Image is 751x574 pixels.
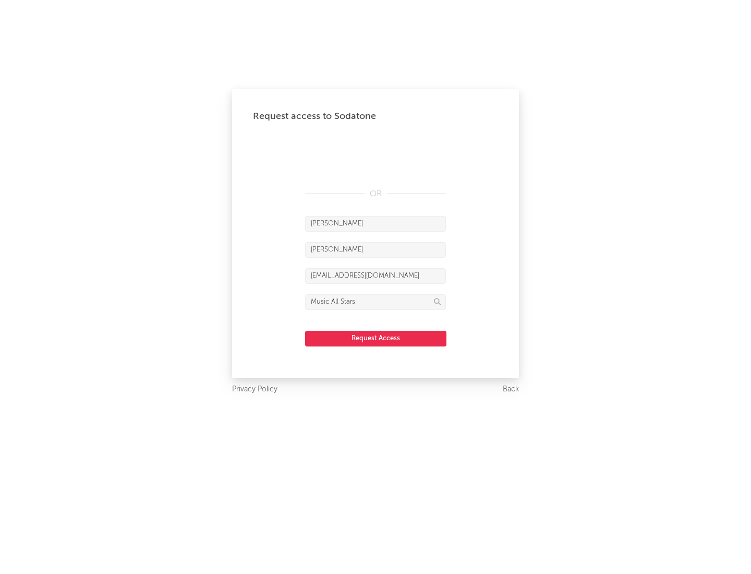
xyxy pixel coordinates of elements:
a: Privacy Policy [232,383,277,396]
div: Request access to Sodatone [253,110,498,123]
input: Division [305,294,446,310]
button: Request Access [305,331,446,346]
a: Back [503,383,519,396]
input: Email [305,268,446,284]
div: OR [305,188,446,200]
input: Last Name [305,242,446,258]
input: First Name [305,216,446,232]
